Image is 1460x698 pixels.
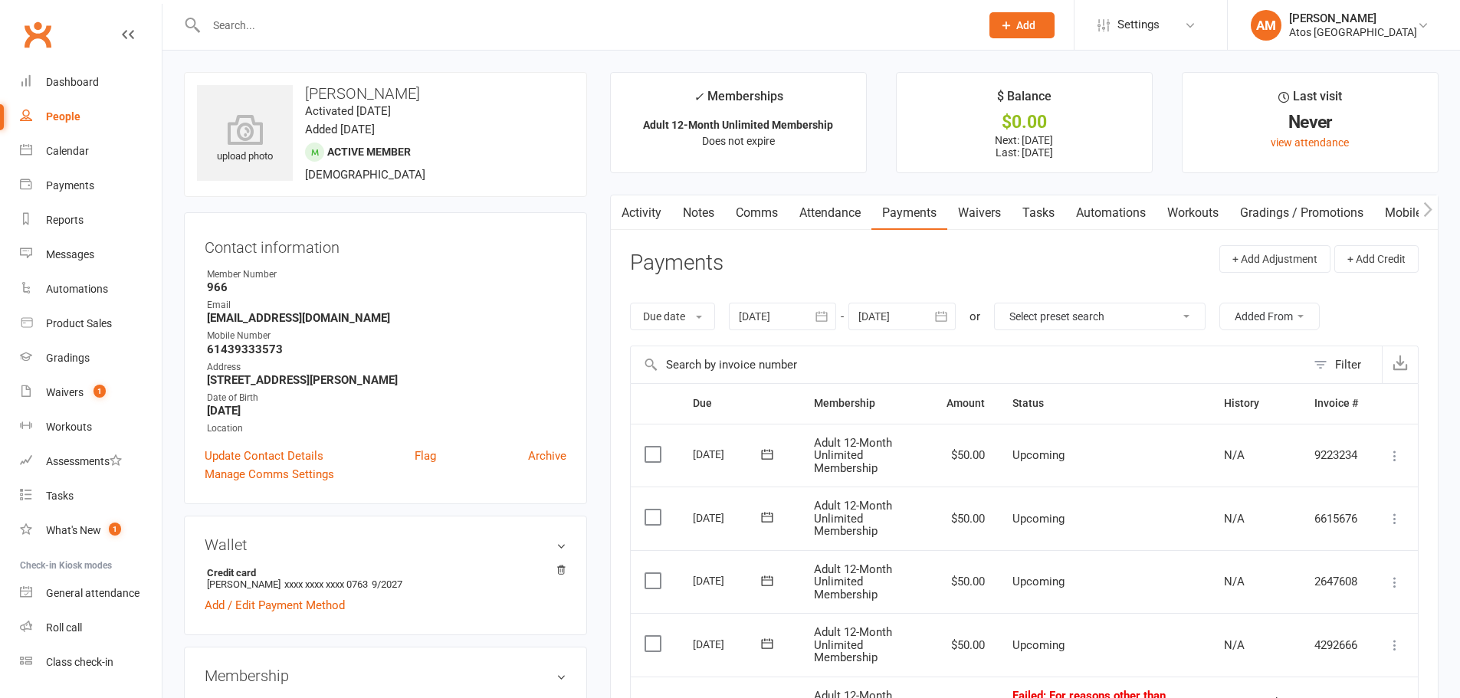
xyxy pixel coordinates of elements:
span: N/A [1224,448,1245,462]
button: Filter [1306,346,1382,383]
td: 4292666 [1301,613,1372,677]
a: General attendance kiosk mode [20,576,162,611]
div: Automations [46,283,108,295]
div: Location [207,421,566,436]
a: Comms [725,195,789,231]
a: Automations [20,272,162,306]
a: Payments [871,195,947,231]
div: Tasks [46,490,74,502]
span: Adult 12-Month Unlimited Membership [814,562,892,601]
a: Mobile App [1374,195,1457,231]
div: People [46,110,80,123]
div: Dashboard [46,76,99,88]
strong: [DATE] [207,404,566,418]
span: Adult 12-Month Unlimited Membership [814,625,892,664]
span: Active member [327,146,411,158]
div: Class check-in [46,656,113,668]
a: Manage Comms Settings [205,465,334,483]
div: [DATE] [693,632,763,656]
strong: Adult 12-Month Unlimited Membership [643,119,833,131]
input: Search by invoice number [631,346,1306,383]
li: [PERSON_NAME] [205,565,566,592]
span: Add [1016,19,1035,31]
span: Adult 12-Month Unlimited Membership [814,499,892,538]
a: Waivers 1 [20,375,162,410]
a: Tasks [1012,195,1065,231]
h3: Contact information [205,233,566,256]
div: Waivers [46,386,84,398]
div: Memberships [694,87,783,115]
h3: Payments [630,251,723,275]
strong: 966 [207,280,566,294]
div: Messages [46,248,94,261]
a: Messages [20,238,162,272]
div: [DATE] [693,506,763,529]
div: Date of Birth [207,391,566,405]
div: [DATE] [693,442,763,466]
div: [PERSON_NAME] [1289,11,1417,25]
span: Settings [1117,8,1160,42]
a: Tasks [20,479,162,513]
span: N/A [1224,638,1245,652]
div: Member Number [207,267,566,282]
strong: 61439333573 [207,342,566,356]
span: 1 [109,523,121,536]
div: Atos [GEOGRAPHIC_DATA] [1289,25,1417,39]
td: 6615676 [1301,487,1372,550]
button: Added From [1219,303,1320,330]
a: Reports [20,203,162,238]
button: + Add Credit [1334,245,1419,273]
td: $50.00 [933,550,999,614]
span: N/A [1224,575,1245,588]
th: Membership [800,384,933,423]
div: What's New [46,524,101,536]
button: Add [989,12,1055,38]
a: Update Contact Details [205,447,323,465]
div: Workouts [46,421,92,433]
a: Workouts [20,410,162,444]
a: Add / Edit Payment Method [205,596,345,614]
span: [DEMOGRAPHIC_DATA] [305,168,425,182]
time: Added [DATE] [305,123,375,136]
div: Mobile Number [207,329,566,343]
a: view attendance [1271,136,1349,149]
a: Gradings / Promotions [1229,195,1374,231]
td: $50.00 [933,424,999,487]
div: $0.00 [910,114,1138,130]
div: $ Balance [997,87,1052,114]
span: Upcoming [1012,448,1065,462]
td: $50.00 [933,487,999,550]
time: Activated [DATE] [305,104,391,118]
h3: Membership [205,667,566,684]
th: History [1210,384,1301,423]
a: Attendance [789,195,871,231]
div: Calendar [46,145,89,157]
span: Upcoming [1012,575,1065,588]
div: AM [1251,10,1281,41]
a: Product Sales [20,306,162,341]
div: Last visit [1278,87,1342,114]
div: Address [207,360,566,375]
button: + Add Adjustment [1219,245,1330,273]
a: Archive [528,447,566,465]
a: Clubworx [18,15,57,54]
div: upload photo [197,114,293,165]
span: Upcoming [1012,512,1065,526]
strong: [STREET_ADDRESS][PERSON_NAME] [207,373,566,387]
span: Does not expire [702,135,775,147]
a: Assessments [20,444,162,479]
span: Upcoming [1012,638,1065,652]
div: or [970,307,980,326]
i: ✓ [694,90,704,104]
div: Payments [46,179,94,192]
a: Payments [20,169,162,203]
span: N/A [1224,512,1245,526]
span: 1 [94,385,106,398]
div: Filter [1335,356,1361,374]
td: $50.00 [933,613,999,677]
th: Due [679,384,800,423]
div: Gradings [46,352,90,364]
span: 9/2027 [372,578,402,590]
td: 9223234 [1301,424,1372,487]
a: Gradings [20,341,162,375]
